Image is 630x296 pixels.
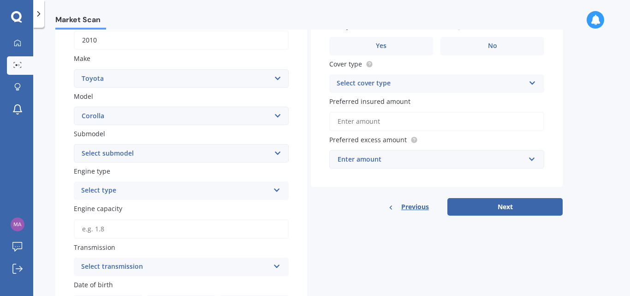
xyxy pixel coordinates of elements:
input: e.g. 1.8 [74,219,289,239]
span: Transmission [74,243,115,252]
div: Select type [81,185,269,196]
span: Model [74,92,93,101]
div: Select cover type [337,78,525,89]
div: Enter amount [338,154,525,164]
span: No [488,42,497,50]
span: Previous [401,200,429,214]
span: Cover type [329,60,362,68]
input: YYYY [74,30,289,50]
input: Enter amount [329,112,544,131]
span: Make [74,54,90,63]
button: Next [447,198,563,216]
span: Market Scan [55,15,106,28]
span: Engine capacity [74,205,122,213]
div: Select transmission [81,261,269,272]
span: Preferred insured amount [329,97,410,106]
span: Yes [376,42,386,50]
span: Preferred excess amount [329,135,407,144]
img: d48fec3c038b4540249a00f231d2d308 [11,217,24,231]
span: Date of birth [74,280,113,289]
span: Engine type [74,167,110,175]
span: Does your vehicle have an immobiliser? [329,22,452,31]
span: Submodel [74,129,105,138]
